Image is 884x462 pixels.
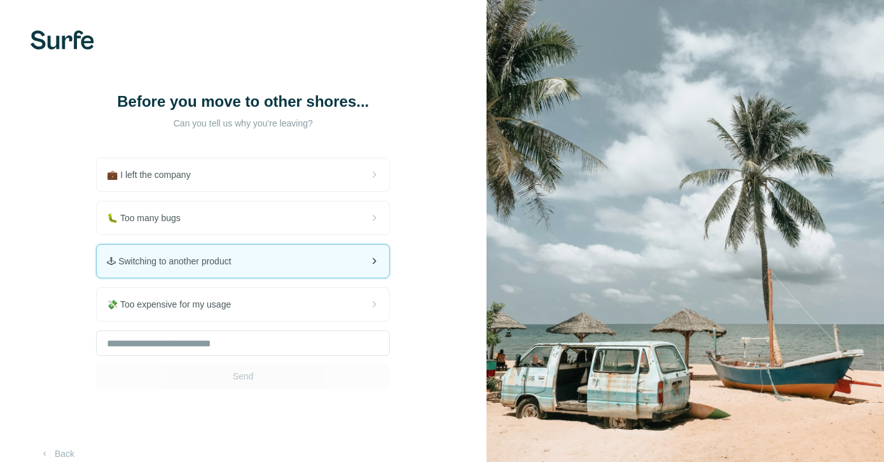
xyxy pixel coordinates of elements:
[107,255,241,268] span: 🕹 Switching to another product
[107,168,200,181] span: 💼 I left the company
[31,31,94,50] img: Surfe's logo
[116,117,370,130] p: Can you tell us why you're leaving?
[107,212,191,224] span: 🐛 Too many bugs
[116,92,370,112] h1: Before you move to other shores...
[107,298,241,311] span: 💸 Too expensive for my usage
